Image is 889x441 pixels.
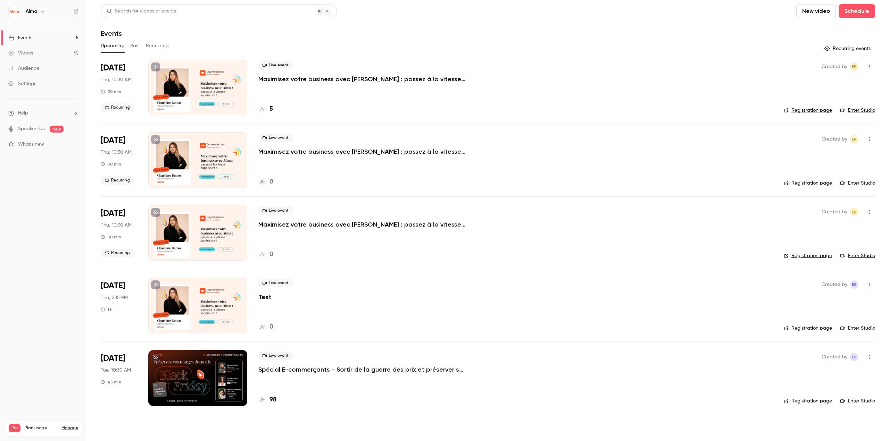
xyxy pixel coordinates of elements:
span: ER [852,135,857,143]
div: 30 min [101,161,121,167]
span: Evan SAIDI [850,280,858,289]
a: Registration page [784,252,832,259]
span: Eric ROMER [850,208,858,216]
a: Test [258,293,271,301]
img: Alma [9,6,20,17]
a: Maximisez votre business avec [PERSON_NAME] : passez à la vitesse supérieure ! [258,75,467,83]
a: Enter Studio [840,325,875,332]
a: 5 [258,104,273,114]
span: Eric ROMER [850,135,858,143]
a: Registration page [784,398,832,405]
button: New video [796,4,836,18]
div: Sep 30 Tue, 10:30 AM (Europe/Paris) [101,350,137,406]
div: Settings [8,80,36,87]
span: Created by [822,353,847,361]
a: Manage [61,425,78,431]
a: Enter Studio [840,180,875,187]
span: Help [18,110,28,117]
li: help-dropdown-opener [8,110,78,117]
h4: 5 [269,104,273,114]
span: ER [852,62,857,71]
a: Enter Studio [840,107,875,114]
div: 45 min [101,379,121,385]
a: 0 [258,177,273,187]
span: Thu, 10:30 AM [101,149,132,156]
span: Created by [822,280,847,289]
span: Plan usage [25,425,57,431]
div: 30 min [101,234,121,240]
span: [DATE] [101,62,125,74]
span: Thu, 10:30 AM [101,222,132,229]
div: Sep 25 Thu, 2:15 PM (Europe/Paris) [101,278,137,333]
div: Videos [8,50,33,57]
a: Spécial E-commerçants - Sortir de la guerre des prix et préserver ses marges pendant [DATE][DATE] [258,365,467,374]
span: Thu, 2:15 PM [101,294,128,301]
span: [DATE] [101,280,125,291]
div: Events [8,34,32,41]
span: Evan SAIDI [850,353,858,361]
span: Eric ROMER [850,62,858,71]
div: Search for videos or events [107,8,176,15]
button: Recurring events [821,43,875,54]
span: Live event [258,206,293,215]
span: Recurring [101,103,134,112]
span: Recurring [101,249,134,257]
iframe: Noticeable Trigger [70,142,78,148]
span: Live event [258,351,293,360]
div: 1 h [101,307,113,312]
span: Created by [822,62,847,71]
div: 30 min [101,89,121,94]
div: Sep 11 Thu, 10:30 AM (Europe/Paris) [101,60,137,115]
span: Recurring [101,176,134,185]
span: Live event [258,134,293,142]
span: Tue, 10:30 AM [101,367,131,374]
a: 0 [258,250,273,259]
a: Maximisez votre business avec [PERSON_NAME] : passez à la vitesse supérieure ! [258,147,467,156]
span: Created by [822,208,847,216]
a: SpeakerHub [18,125,45,133]
span: Thu, 10:30 AM [101,76,132,83]
div: Sep 18 Thu, 10:30 AM (Europe/Paris) [101,132,137,188]
button: Schedule [839,4,875,18]
h6: Alma [26,8,37,15]
span: [DATE] [101,353,125,364]
span: Pro [9,424,20,432]
a: Enter Studio [840,398,875,405]
h4: 0 [269,177,273,187]
span: ES [852,280,857,289]
button: Past [130,40,140,51]
div: Audience [8,65,39,72]
a: Registration page [784,325,832,332]
a: Maximisez votre business avec [PERSON_NAME] : passez à la vitesse supérieure ! [258,220,467,229]
span: [DATE] [101,135,125,146]
span: Created by [822,135,847,143]
span: Live event [258,279,293,287]
button: Recurring [146,40,169,51]
a: Registration page [784,180,832,187]
span: Live event [258,61,293,69]
h4: 0 [269,322,273,332]
div: Sep 25 Thu, 10:30 AM (Europe/Paris) [101,205,137,261]
h4: 0 [269,250,273,259]
a: Enter Studio [840,252,875,259]
h4: 98 [269,395,276,405]
h1: Events [101,29,122,37]
a: Registration page [784,107,832,114]
span: [DATE] [101,208,125,219]
span: ES [852,353,857,361]
span: What's new [18,141,44,148]
a: 98 [258,395,276,405]
a: 0 [258,322,273,332]
button: Upcoming [101,40,125,51]
span: new [50,126,64,133]
span: ER [852,208,857,216]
